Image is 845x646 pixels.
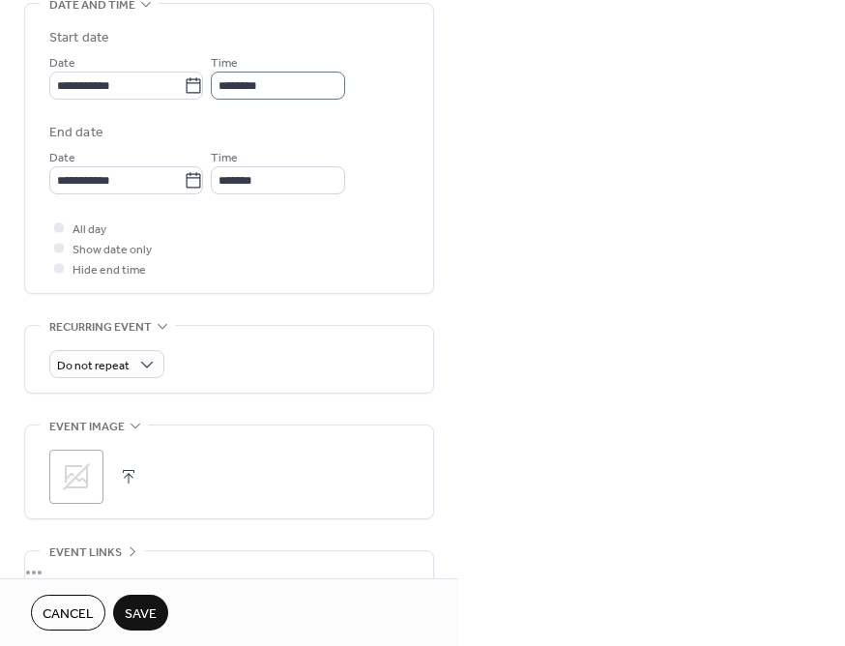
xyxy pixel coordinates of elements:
div: End date [49,123,103,143]
span: All day [73,220,106,240]
span: Save [125,604,157,625]
span: Event links [49,543,122,563]
span: Hide end time [73,260,146,280]
button: Cancel [31,595,105,631]
div: ••• [25,551,433,592]
span: Event image [49,417,125,437]
span: Show date only [73,240,152,260]
div: ; [49,450,103,504]
span: Do not repeat [57,355,130,377]
span: Date [49,53,75,73]
span: Time [211,53,238,73]
span: Date [49,148,75,168]
span: Cancel [43,604,94,625]
button: Save [113,595,168,631]
span: Time [211,148,238,168]
div: Start date [49,28,109,48]
span: Recurring event [49,317,152,338]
